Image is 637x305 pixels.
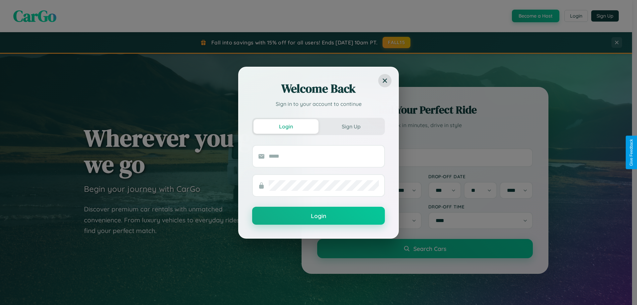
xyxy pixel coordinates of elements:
div: Give Feedback [629,139,634,166]
button: Login [252,207,385,225]
h2: Welcome Back [252,81,385,97]
button: Sign Up [318,119,384,134]
p: Sign in to your account to continue [252,100,385,108]
button: Login [253,119,318,134]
